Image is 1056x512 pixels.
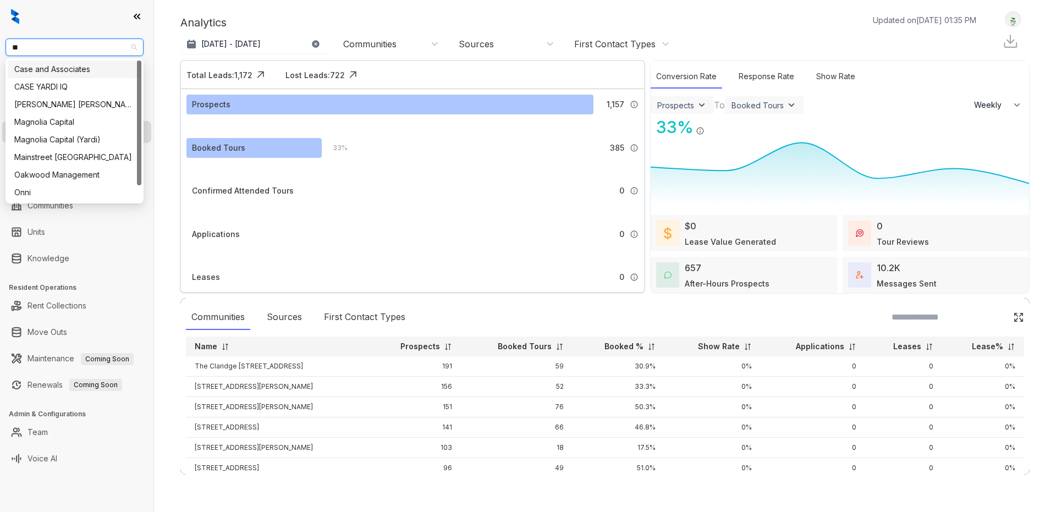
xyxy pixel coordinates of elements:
td: 0% [942,438,1024,458]
img: sorting [221,343,229,351]
td: 0% [942,356,1024,377]
td: 156 [368,377,461,397]
li: Leasing [2,121,151,143]
a: Team [28,421,48,443]
div: Show Rate [811,65,861,89]
p: Booked Tours [498,341,552,352]
td: [STREET_ADDRESS] [186,458,368,478]
li: Collections [2,147,151,169]
p: Show Rate [698,341,740,352]
td: 33.3% [573,377,664,397]
img: UserAvatar [1005,14,1021,25]
img: sorting [848,343,856,351]
li: Team [2,421,151,443]
img: Info [630,100,639,109]
div: Conversion Rate [651,65,722,89]
td: 103 [368,438,461,458]
td: 0 [761,458,865,478]
td: 46.8% [573,417,664,438]
h3: Admin & Configurations [9,409,153,419]
p: Lease% [972,341,1003,352]
div: Confirmed Attended Tours [192,185,294,197]
td: 0 [865,377,943,397]
img: ViewFilterArrow [696,100,707,111]
li: Maintenance [2,348,151,370]
div: Leases [192,271,220,283]
td: 49 [461,458,573,478]
img: Click Icon [705,117,721,133]
td: 96 [368,458,461,478]
img: Info [630,273,639,282]
div: CASE YARDI IQ [14,81,135,93]
div: Oakwood Management [14,169,135,181]
img: SearchIcon [990,312,999,322]
img: sorting [444,343,452,351]
td: 0 [761,356,865,377]
td: 18 [461,438,573,458]
img: Info [630,144,639,152]
div: Response Rate [733,65,800,89]
img: logo [11,9,19,24]
td: 0% [942,417,1024,438]
div: Communities [186,305,250,330]
div: Gates Hudson [8,96,141,113]
div: Magnolia Capital [14,116,135,128]
div: Oakwood Management [8,166,141,184]
div: Applications [192,228,240,240]
div: Communities [343,38,397,50]
img: sorting [647,343,656,351]
td: [STREET_ADDRESS][PERSON_NAME] [186,438,368,458]
li: Voice AI [2,448,151,470]
div: To [714,98,725,112]
img: TotalFum [856,271,864,279]
span: 0 [619,271,624,283]
div: 10.2K [877,261,900,274]
span: 385 [610,142,624,154]
div: 657 [685,261,701,274]
img: TourReviews [856,229,864,237]
span: 0 [619,185,624,197]
img: Download [1002,33,1019,49]
img: sorting [1007,343,1015,351]
img: LeaseValue [664,227,672,240]
td: 0 [761,377,865,397]
td: 141 [368,417,461,438]
div: 33 % [651,115,694,140]
div: 33 % [322,142,348,154]
div: First Contact Types [574,38,656,50]
button: [DATE] - [DATE] [180,34,329,54]
td: 191 [368,356,461,377]
td: 0% [942,397,1024,417]
td: 0% [664,356,760,377]
div: Tour Reviews [877,236,929,247]
td: 0 [865,438,943,458]
div: Total Leads: 1,172 [186,69,252,81]
td: 0% [664,417,760,438]
img: Info [696,126,705,135]
td: 0% [664,458,760,478]
img: Click Icon [345,67,361,83]
span: 0 [619,228,624,240]
li: Leads [2,74,151,96]
img: Info [630,230,639,239]
p: [DATE] - [DATE] [201,38,261,49]
td: [STREET_ADDRESS][PERSON_NAME] [186,397,368,417]
div: CASE YARDI IQ [8,78,141,96]
div: Prospects [192,98,230,111]
li: Communities [2,195,151,217]
a: Voice AI [28,448,57,470]
div: First Contact Types [318,305,411,330]
td: 0 [865,458,943,478]
div: Onni [14,186,135,199]
td: 0% [664,377,760,397]
td: 0 [761,397,865,417]
p: Booked % [604,341,643,352]
div: Sources [459,38,494,50]
li: Rent Collections [2,295,151,317]
td: 0% [942,458,1024,478]
td: 0% [664,397,760,417]
td: 0 [761,417,865,438]
a: Units [28,221,45,243]
div: Onni [8,184,141,201]
td: The Claridge [STREET_ADDRESS] [186,356,368,377]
